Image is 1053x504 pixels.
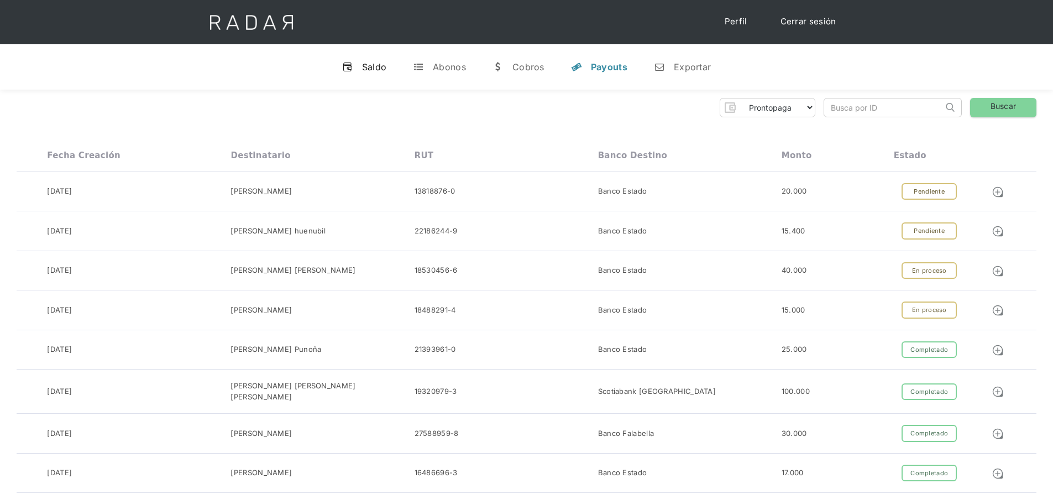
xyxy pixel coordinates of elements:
[782,305,805,316] div: 15.000
[571,61,582,72] div: y
[415,226,458,237] div: 22186244-9
[902,262,957,279] div: En proceso
[230,265,355,276] div: [PERSON_NAME] [PERSON_NAME]
[970,98,1036,117] a: Buscar
[598,305,647,316] div: Banco Estado
[720,98,815,117] form: Form
[992,225,1004,237] img: Detalle
[47,186,72,197] div: [DATE]
[654,61,665,72] div: n
[230,381,414,402] div: [PERSON_NAME] [PERSON_NAME] [PERSON_NAME]
[902,183,957,200] div: Pendiente
[992,428,1004,440] img: Detalle
[714,11,758,33] a: Perfil
[992,344,1004,356] img: Detalle
[782,226,805,237] div: 15.400
[415,467,458,479] div: 16486696-3
[902,341,957,358] div: Completado
[902,302,957,319] div: En proceso
[493,61,504,72] div: w
[782,386,810,397] div: 100.000
[598,386,716,397] div: Scotiabank [GEOGRAPHIC_DATA]
[230,467,292,479] div: [PERSON_NAME]
[894,150,926,160] div: Estado
[902,465,957,482] div: Completado
[902,425,957,442] div: Completado
[824,98,943,117] input: Busca por ID
[47,467,72,479] div: [DATE]
[769,11,847,33] a: Cerrar sesión
[415,265,458,276] div: 18530456-6
[598,150,667,160] div: Banco destino
[230,226,326,237] div: [PERSON_NAME] huenubil
[47,150,121,160] div: Fecha creación
[992,186,1004,198] img: Detalle
[992,467,1004,480] img: Detalle
[992,386,1004,398] img: Detalle
[362,61,387,72] div: Saldo
[598,344,647,355] div: Banco Estado
[512,61,544,72] div: Cobros
[230,186,292,197] div: [PERSON_NAME]
[230,150,290,160] div: Destinatario
[992,304,1004,316] img: Detalle
[782,344,807,355] div: 25.000
[598,226,647,237] div: Banco Estado
[902,222,957,240] div: Pendiente
[47,305,72,316] div: [DATE]
[47,226,72,237] div: [DATE]
[413,61,424,72] div: t
[591,61,627,72] div: Payouts
[230,344,321,355] div: [PERSON_NAME] Punoña
[47,344,72,355] div: [DATE]
[598,467,647,479] div: Banco Estado
[47,428,72,439] div: [DATE]
[415,150,434,160] div: RUT
[230,305,292,316] div: [PERSON_NAME]
[992,265,1004,277] img: Detalle
[782,186,807,197] div: 20.000
[342,61,353,72] div: v
[47,265,72,276] div: [DATE]
[598,265,647,276] div: Banco Estado
[598,428,654,439] div: Banco Falabella
[674,61,711,72] div: Exportar
[433,61,466,72] div: Abonos
[415,186,455,197] div: 13818876-0
[782,467,804,479] div: 17.000
[782,428,807,439] div: 30.000
[902,383,957,401] div: Completado
[415,344,456,355] div: 21393961-0
[415,386,457,397] div: 19320979-3
[598,186,647,197] div: Banco Estado
[47,386,72,397] div: [DATE]
[230,428,292,439] div: [PERSON_NAME]
[415,305,456,316] div: 18488291-4
[415,428,459,439] div: 27588959-8
[782,150,812,160] div: Monto
[782,265,807,276] div: 40.000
